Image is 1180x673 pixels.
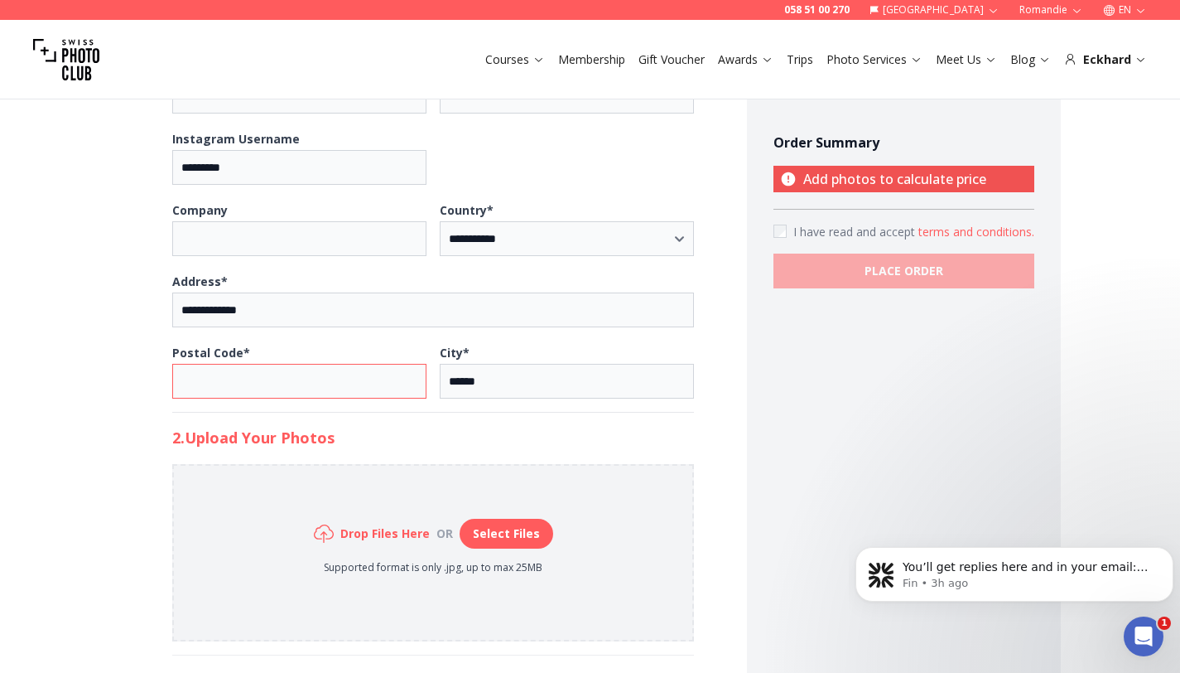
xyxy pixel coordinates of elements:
a: Gift Voucher [638,51,705,68]
button: Membership [551,48,632,71]
button: Accept termsI have read and accept [918,224,1034,240]
a: Blog [1010,51,1051,68]
a: Awards [718,51,773,68]
a: Meet Us [936,51,997,68]
b: PLACE ORDER [865,263,943,279]
input: Accept terms [773,225,787,238]
button: PLACE ORDER [773,254,1034,288]
button: Photo Services [820,48,929,71]
button: Gift Voucher [632,48,711,71]
span: I have read and accept [793,224,918,240]
h2: 2. Upload Your Photos [172,426,694,449]
b: Company [172,202,228,218]
b: Postal Code * [172,345,250,361]
a: Membership [558,51,625,68]
div: Eckhard [1064,51,1147,68]
input: Company [172,221,426,256]
a: 058 51 00 270 [784,3,850,17]
p: Add photos to calculate price [773,166,1034,192]
b: Instagram Username [172,131,300,147]
a: Courses [485,51,545,68]
h4: Order Summary [773,133,1034,153]
button: Select Files [460,519,553,549]
p: Supported format is only .jpg, up to max 25MB [314,561,553,574]
button: Meet Us [929,48,1004,71]
h6: Drop Files Here [340,525,430,542]
input: City* [440,364,694,399]
b: City * [440,345,470,361]
button: Blog [1004,48,1057,71]
select: Country* [440,221,694,256]
b: Address * [172,274,228,289]
iframe: Intercom notifications message [849,512,1180,628]
a: Trips [787,51,813,68]
div: or [430,525,460,542]
img: Swiss photo club [33,27,99,93]
a: Photo Services [826,51,922,68]
input: Instagram Username [172,150,426,185]
b: Country * [440,202,494,218]
iframe: Intercom live chat [1124,617,1163,656]
input: Postal Code* [172,364,426,399]
input: Address* [172,293,694,327]
button: Awards [711,48,780,71]
button: Trips [780,48,820,71]
button: Courses [479,48,551,71]
span: 1 [1158,617,1171,630]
